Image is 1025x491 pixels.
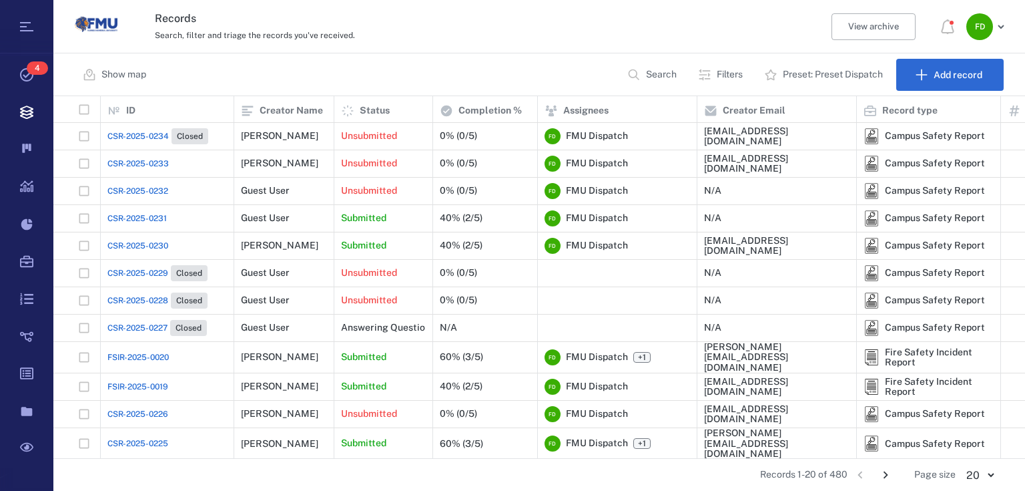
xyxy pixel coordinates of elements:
div: Campus Safety Report [864,128,880,144]
span: Closed [174,131,206,142]
div: Campus Safety Report [864,436,880,452]
p: Answering Questions [341,321,435,335]
span: +1 [635,352,649,363]
img: icon Campus Safety Report [864,320,880,336]
span: FMU Dispatch [566,184,628,198]
div: Campus Safety Report [885,186,985,196]
span: FMU Dispatch [566,351,628,364]
span: +1 [635,438,649,450]
div: N/A [704,268,721,278]
button: Search [619,59,687,91]
p: Assignees [563,104,609,118]
div: Fire Safety Incident Report [864,349,880,365]
img: icon Campus Safety Report [864,293,880,309]
p: Unsubmitted [341,184,397,198]
span: FMU Dispatch [566,407,628,421]
div: Fire Safety Incident Report [885,347,994,368]
div: F D [545,156,561,172]
div: [PERSON_NAME][EMAIL_ADDRESS][DOMAIN_NAME] [704,342,849,373]
span: FMU Dispatch [566,157,628,170]
button: Filters [690,59,753,91]
div: 40% (2/5) [440,213,482,223]
div: [EMAIL_ADDRESS][DOMAIN_NAME] [704,154,849,174]
div: [PERSON_NAME] [241,131,318,141]
h3: Records [155,11,677,27]
div: [EMAIL_ADDRESS][DOMAIN_NAME] [704,377,849,397]
p: Unsubmitted [341,294,397,307]
span: FSIR-2025-0020 [107,351,169,363]
div: 0% (0/5) [440,158,477,168]
a: CSR-2025-0231 [107,212,167,224]
p: Creator Email [723,104,785,118]
div: [EMAIL_ADDRESS][DOMAIN_NAME] [704,236,849,257]
div: 0% (0/5) [440,186,477,196]
span: Records 1-20 of 480 [760,468,847,482]
div: [PERSON_NAME] [241,158,318,168]
div: 0% (0/5) [440,409,477,419]
img: icon Campus Safety Report [864,238,880,254]
div: F D [545,349,561,365]
div: [PERSON_NAME] [241,439,318,449]
p: Unsubmitted [341,130,397,143]
a: CSR-2025-0234Closed [107,128,208,144]
div: [PERSON_NAME] [241,240,318,251]
div: 40% (2/5) [440,240,482,251]
div: [EMAIL_ADDRESS][DOMAIN_NAME] [704,404,849,425]
p: Unsubmitted [341,407,397,421]
div: Campus Safety Report [885,295,985,305]
div: Guest User [241,213,290,223]
span: Search, filter and triage the records you've received. [155,31,355,40]
div: F D [545,183,561,199]
div: [EMAIL_ADDRESS][DOMAIN_NAME] [704,126,849,147]
div: 40% (2/5) [440,381,482,391]
p: Creator Name [260,104,323,118]
p: Submitted [341,380,386,393]
span: CSR-2025-0227 [107,322,167,334]
p: Preset: Preset Dispatch [783,68,883,81]
span: FSIR-2025-0019 [107,381,168,393]
span: FMU Dispatch [566,380,628,393]
img: icon Campus Safety Report [864,265,880,281]
a: CSR-2025-0230 [107,240,168,252]
span: CSR-2025-0225 [107,438,168,450]
span: 4 [27,61,48,75]
span: +1 [633,438,651,449]
div: N/A [704,186,721,196]
div: 0% (0/5) [440,268,477,278]
span: CSR-2025-0229 [107,267,168,279]
div: Campus Safety Report [864,183,880,199]
a: CSR-2025-0227Closed [107,320,207,336]
div: Guest User [241,323,290,333]
div: Campus Safety Report [864,320,880,336]
div: Guest User [241,268,290,278]
button: Show map [75,59,157,91]
div: Campus Safety Report [885,439,985,449]
div: Guest User [241,295,290,305]
img: icon Campus Safety Report [864,128,880,144]
div: 0% (0/5) [440,131,477,141]
div: Campus Safety Report [885,323,985,333]
span: +1 [633,352,651,363]
div: Fire Safety Incident Report [885,377,994,397]
img: icon Campus Safety Report [864,406,880,422]
div: N/A [704,213,721,223]
button: View archive [831,13,916,40]
div: 20 [956,468,1004,483]
div: F D [545,210,561,226]
div: F D [966,13,993,40]
div: Campus Safety Report [864,238,880,254]
img: icon Campus Safety Report [864,436,880,452]
div: Fire Safety Incident Report [864,379,880,395]
div: F D [545,379,561,395]
div: F D [545,436,561,452]
div: Guest User [241,186,290,196]
div: Campus Safety Report [864,293,880,309]
div: Campus Safety Report [864,265,880,281]
div: Campus Safety Report [885,131,985,141]
img: icon Campus Safety Report [864,210,880,226]
span: FMU Dispatch [566,212,628,225]
span: CSR-2025-0226 [107,408,168,420]
span: Closed [174,268,205,279]
span: Closed [173,323,204,334]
